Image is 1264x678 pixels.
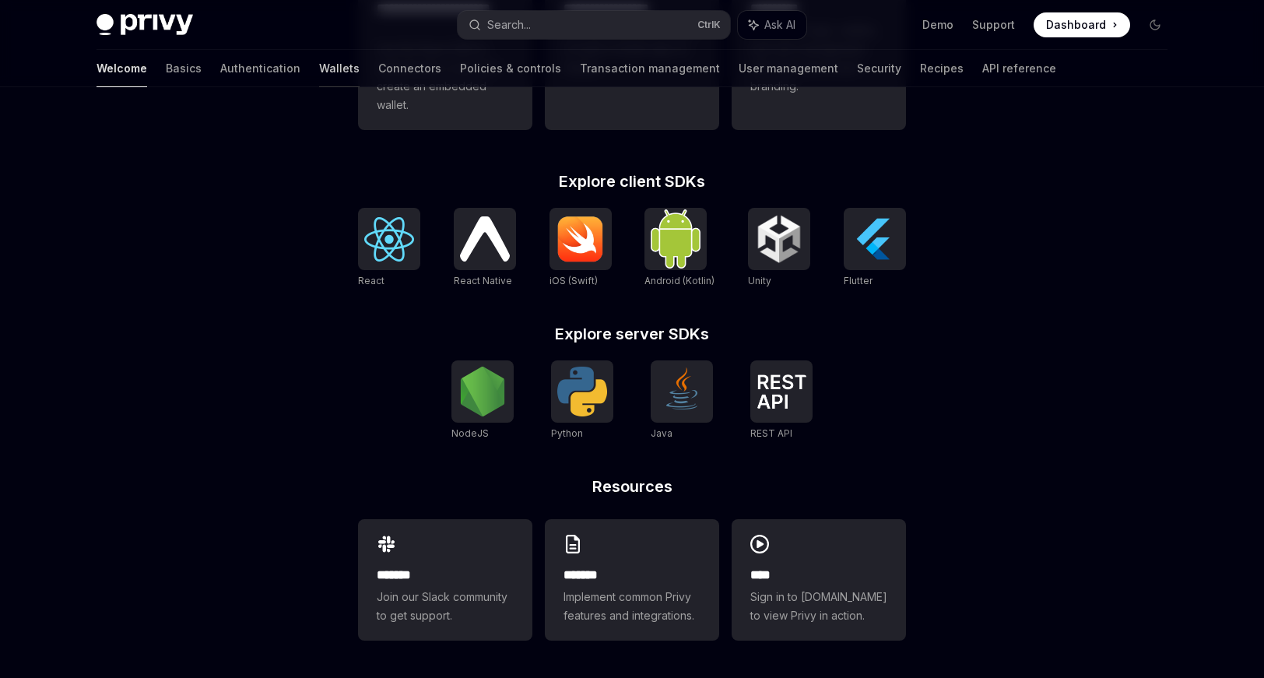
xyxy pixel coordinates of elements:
[982,50,1056,87] a: API reference
[364,217,414,262] img: React
[844,275,873,286] span: Flutter
[1034,12,1130,37] a: Dashboard
[657,367,707,416] img: Java
[738,11,806,39] button: Ask AI
[166,50,202,87] a: Basics
[972,17,1015,33] a: Support
[644,208,715,289] a: Android (Kotlin)Android (Kotlin)
[358,174,906,189] h2: Explore client SDKs
[857,50,901,87] a: Security
[358,519,532,641] a: **** **Join our Slack community to get support.
[549,208,612,289] a: iOS (Swift)iOS (Swift)
[545,519,719,641] a: **** **Implement common Privy features and integrations.
[458,367,507,416] img: NodeJS
[1143,12,1167,37] button: Toggle dark mode
[358,275,384,286] span: React
[920,50,964,87] a: Recipes
[358,208,420,289] a: ReactReact
[651,209,700,268] img: Android (Kotlin)
[378,50,441,87] a: Connectors
[644,275,715,286] span: Android (Kotlin)
[750,427,792,439] span: REST API
[358,326,906,342] h2: Explore server SDKs
[757,374,806,409] img: REST API
[454,275,512,286] span: React Native
[451,427,489,439] span: NodeJS
[651,427,672,439] span: Java
[580,50,720,87] a: Transaction management
[556,216,606,262] img: iOS (Swift)
[754,214,804,264] img: Unity
[557,367,607,416] img: Python
[748,208,810,289] a: UnityUnity
[748,275,771,286] span: Unity
[739,50,838,87] a: User management
[651,360,713,441] a: JavaJava
[551,427,583,439] span: Python
[487,16,531,34] div: Search...
[377,588,514,625] span: Join our Slack community to get support.
[850,214,900,264] img: Flutter
[551,360,613,441] a: PythonPython
[1046,17,1106,33] span: Dashboard
[732,519,906,641] a: ****Sign in to [DOMAIN_NAME] to view Privy in action.
[358,479,906,494] h2: Resources
[922,17,953,33] a: Demo
[750,360,813,441] a: REST APIREST API
[697,19,721,31] span: Ctrl K
[750,588,887,625] span: Sign in to [DOMAIN_NAME] to view Privy in action.
[844,208,906,289] a: FlutterFlutter
[458,11,730,39] button: Search...CtrlK
[220,50,300,87] a: Authentication
[97,50,147,87] a: Welcome
[564,588,700,625] span: Implement common Privy features and integrations.
[460,50,561,87] a: Policies & controls
[454,208,516,289] a: React NativeReact Native
[451,360,514,441] a: NodeJSNodeJS
[549,275,598,286] span: iOS (Swift)
[97,14,193,36] img: dark logo
[319,50,360,87] a: Wallets
[460,216,510,261] img: React Native
[764,17,795,33] span: Ask AI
